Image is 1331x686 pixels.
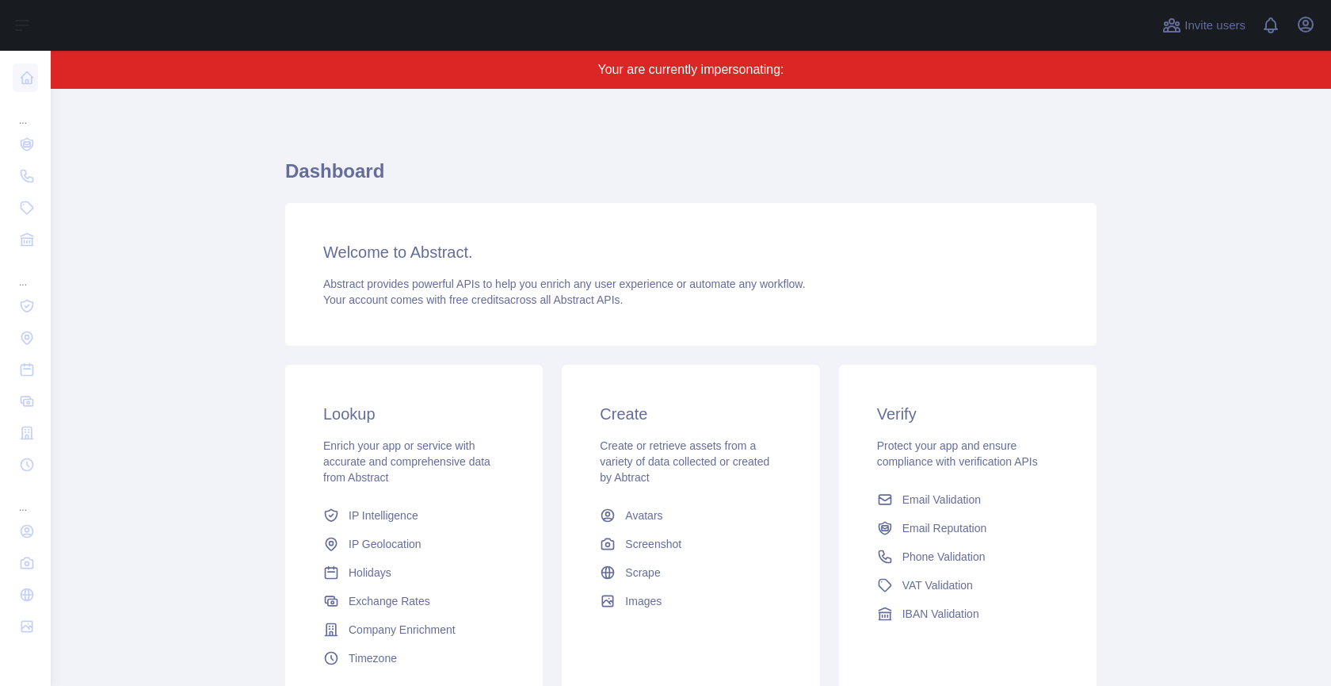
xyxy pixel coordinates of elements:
span: Your account comes with across all Abstract APIs. [323,293,623,306]
h1: Dashboard [285,159,1096,197]
a: IP Intelligence [317,501,511,530]
a: Email Reputation [871,514,1065,542]
button: Invite users [1159,13,1249,38]
span: Avatars [625,508,662,523]
a: Company Enrichment [317,615,511,644]
span: Email Reputation [902,520,987,536]
span: Phone Validation [902,549,986,565]
span: Create or retrieve assets from a variety of data collected or created by Abtract [600,439,769,484]
span: Images [625,593,662,609]
span: Screenshot [625,536,681,552]
span: Scrape [625,565,660,581]
span: Protect your app and ensure compliance with verification APIs [877,439,1038,468]
a: IBAN Validation [871,600,1065,628]
span: Enrich your app or service with accurate and comprehensive data from Abstract [323,439,490,484]
span: Abstract provides powerful APIs to help you enrich any user experience or automate any workflow. [323,278,806,290]
span: Invite users [1184,17,1245,35]
a: VAT Validation [871,571,1065,600]
a: Phone Validation [871,542,1065,571]
h3: Create [600,403,781,425]
span: IP Geolocation [349,536,421,552]
span: Email Validation [902,492,981,508]
a: Images [593,587,788,615]
span: Company Enrichment [349,622,456,638]
span: Timezone [349,650,397,666]
span: free credits [449,293,504,306]
div: ... [13,95,38,127]
a: Screenshot [593,530,788,558]
span: VAT Validation [902,577,973,593]
a: Exchange Rates [317,587,511,615]
span: IP Intelligence [349,508,418,523]
h3: Verify [877,403,1058,425]
a: Email Validation [871,485,1065,514]
a: IP Geolocation [317,530,511,558]
a: Avatars [593,501,788,530]
h3: Welcome to Abstract. [323,241,1058,263]
span: Exchange Rates [349,593,430,609]
div: ... [13,482,38,514]
span: Your are currently impersonating: [597,63,784,76]
div: ... [13,257,38,289]
span: IBAN Validation [902,606,979,622]
h3: Lookup [323,403,505,425]
a: Holidays [317,558,511,587]
a: Timezone [317,644,511,673]
a: Scrape [593,558,788,587]
span: Holidays [349,565,391,581]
